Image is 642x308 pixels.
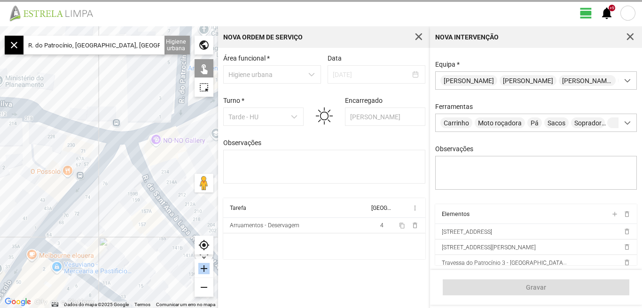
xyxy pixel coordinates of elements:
[195,259,213,278] div: add
[623,259,630,266] span: delete_outline
[600,6,614,20] span: notifications
[442,259,625,266] span: Travessa do Patrocínio 3 - [GEOGRAPHIC_DATA] à [GEOGRAPHIC_DATA]
[579,6,593,20] span: view_day
[195,236,213,254] div: my_location
[435,145,473,153] label: Observações
[435,103,473,110] label: Ferramentas
[440,75,497,86] span: [PERSON_NAME]
[223,97,244,104] label: Turno *
[623,243,630,251] span: delete_outline
[559,75,616,86] span: [PERSON_NAME]
[195,278,213,297] div: remove
[411,222,419,229] span: delete_outline
[440,117,472,128] span: Carrinho
[195,59,213,78] div: touch_app
[443,279,629,295] button: Gravar
[2,296,33,308] img: Google
[223,54,270,62] label: Área funcional *
[399,223,405,229] span: content_copy
[7,5,103,22] img: file
[316,106,333,126] img: 01d.svg
[500,75,556,86] span: [PERSON_NAME]
[571,117,605,128] span: Soprador
[195,36,213,54] div: public
[345,97,383,104] label: Encarregado
[611,210,618,218] span: add
[162,36,190,54] div: Higiene urbana
[442,229,492,235] span: [STREET_ADDRESS]
[328,54,342,62] label: Data
[134,302,150,307] a: Termos (abre num novo separador)
[223,34,303,40] div: Nova Ordem de Serviço
[435,61,460,68] label: Equipa *
[23,36,164,54] input: Pesquise por local
[5,36,23,54] div: close
[623,228,630,235] span: delete_outline
[411,204,419,212] span: more_vert
[230,205,246,211] div: Tarefa
[475,117,525,128] span: Moto roçadora
[442,211,470,217] div: Elementos
[195,174,213,192] button: Arraste o Pegman para o mapa para abrir o Street View
[195,78,213,97] div: highlight_alt
[544,117,569,128] span: Sacos
[2,296,33,308] a: Abrir esta área no Google Maps (abre uma nova janela)
[64,302,129,307] span: Dados do mapa ©2025 Google
[399,222,407,229] button: content_copy
[230,222,299,229] div: Arruamentos - Deservagem
[609,5,615,11] div: +9
[442,244,536,251] span: [STREET_ADDRESS][PERSON_NAME]
[448,284,625,291] span: Gravar
[223,139,261,146] label: Observações
[435,34,499,40] div: Nova intervenção
[380,222,384,229] span: 4
[623,210,630,218] span: delete_outline
[527,117,542,128] span: Pá
[156,302,215,307] a: Comunicar um erro no mapa
[371,205,391,211] div: [GEOGRAPHIC_DATA]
